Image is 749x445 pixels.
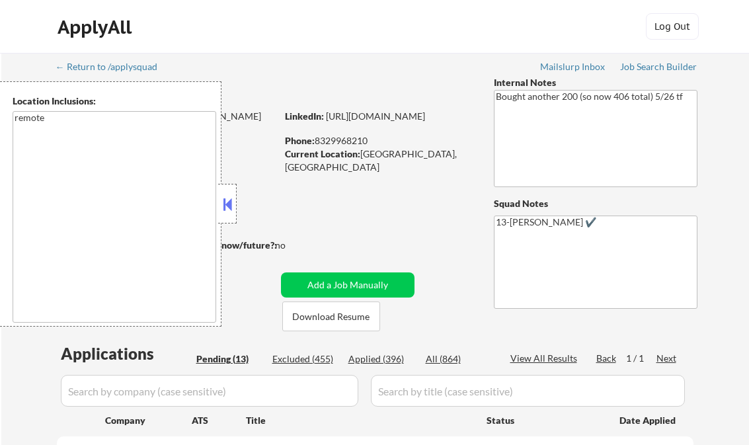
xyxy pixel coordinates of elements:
a: Mailslurp Inbox [540,61,606,75]
div: Location Inclusions: [13,95,216,108]
div: Applied (396) [348,352,414,366]
div: ATS [192,414,246,427]
div: ApplyAll [58,16,136,38]
div: Back [596,352,617,365]
button: Log Out [646,13,699,40]
div: 1 / 1 [626,352,656,365]
div: Internal Notes [494,76,697,89]
div: Excluded (455) [272,352,338,366]
div: 8329968210 [285,134,472,147]
div: View All Results [510,352,581,365]
div: Mailslurp Inbox [540,62,606,71]
div: no [275,239,313,252]
div: Job Search Builder [620,62,697,71]
div: All (864) [426,352,492,366]
a: ← Return to /applysquad [56,61,170,75]
a: Job Search Builder [620,61,697,75]
button: Download Resume [282,302,380,331]
strong: Phone: [285,135,315,146]
div: Pending (13) [196,352,262,366]
div: Title [246,414,474,427]
a: [URL][DOMAIN_NAME] [326,110,425,122]
div: Date Applied [619,414,678,427]
div: ← Return to /applysquad [56,62,170,71]
input: Search by company (case sensitive) [61,375,358,407]
input: Search by title (case sensitive) [371,375,685,407]
div: Company [105,414,192,427]
div: Applications [61,346,192,362]
div: Status [487,408,600,432]
strong: Current Location: [285,148,360,159]
div: [GEOGRAPHIC_DATA], [GEOGRAPHIC_DATA] [285,147,472,173]
button: Add a Job Manually [281,272,414,298]
strong: LinkedIn: [285,110,324,122]
div: Next [656,352,678,365]
div: Squad Notes [494,197,697,210]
